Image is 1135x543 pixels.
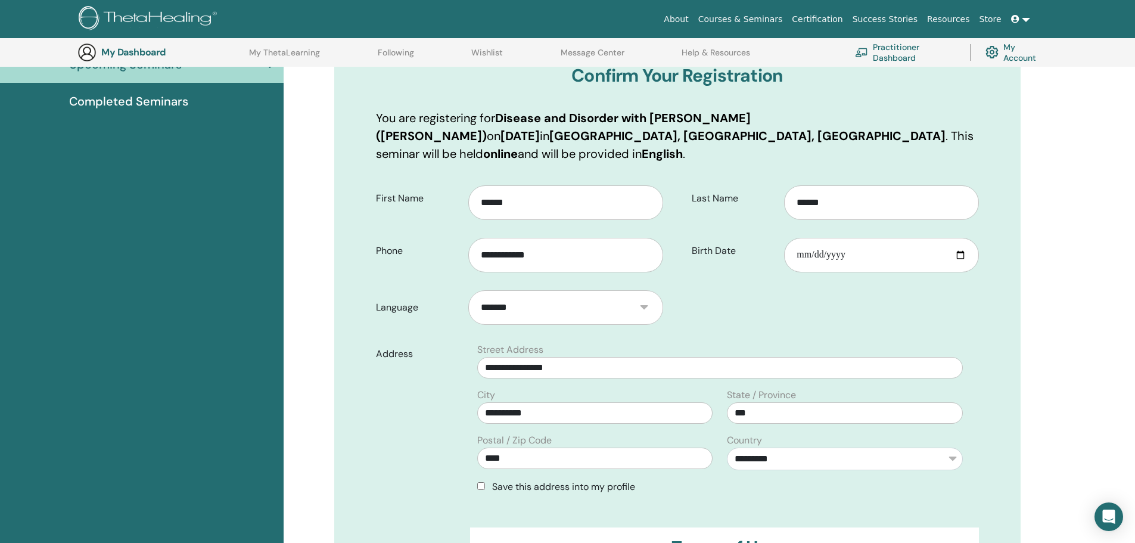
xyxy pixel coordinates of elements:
[477,388,495,402] label: City
[249,48,320,67] a: My ThetaLearning
[77,43,97,62] img: generic-user-icon.jpg
[694,8,788,30] a: Courses & Seminars
[683,240,785,262] label: Birth Date
[500,128,540,144] b: [DATE]
[492,480,635,493] span: Save this address into my profile
[855,39,956,66] a: Practitioner Dashboard
[101,46,220,58] h3: My Dashboard
[367,296,469,319] label: Language
[367,343,471,365] label: Address
[561,48,624,67] a: Message Center
[985,39,1046,66] a: My Account
[378,48,414,67] a: Following
[855,48,868,57] img: chalkboard-teacher.svg
[483,146,518,162] b: online
[642,146,683,162] b: English
[727,388,796,402] label: State / Province
[367,240,469,262] label: Phone
[787,8,847,30] a: Certification
[367,187,469,210] label: First Name
[922,8,975,30] a: Resources
[376,109,979,163] p: You are registering for on in . This seminar will be held and will be provided in .
[727,433,762,448] label: Country
[376,110,751,144] b: Disease and Disorder with [PERSON_NAME] ([PERSON_NAME])
[79,6,221,33] img: logo.png
[376,65,979,86] h3: Confirm Your Registration
[848,8,922,30] a: Success Stories
[985,43,999,61] img: cog.svg
[1094,502,1123,531] div: Open Intercom Messenger
[477,433,552,448] label: Postal / Zip Code
[682,48,750,67] a: Help & Resources
[975,8,1006,30] a: Store
[683,187,785,210] label: Last Name
[69,92,188,110] span: Completed Seminars
[549,128,946,144] b: [GEOGRAPHIC_DATA], [GEOGRAPHIC_DATA], [GEOGRAPHIC_DATA]
[471,48,503,67] a: Wishlist
[659,8,693,30] a: About
[477,343,543,357] label: Street Address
